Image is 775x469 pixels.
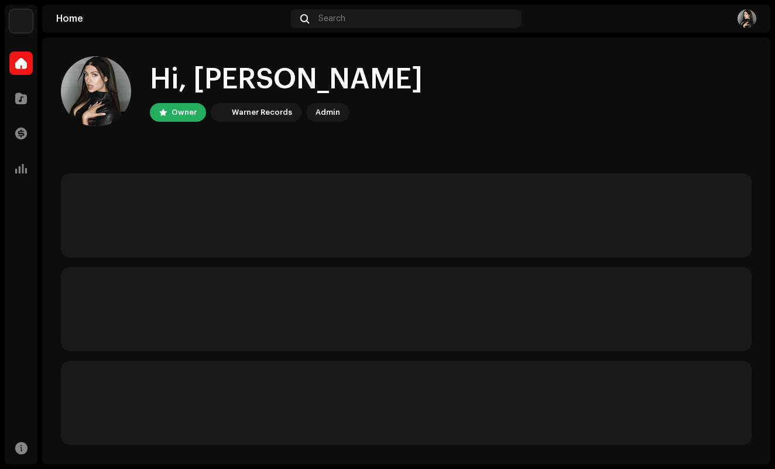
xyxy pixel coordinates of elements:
img: 6920a534-c54c-436b-8c2a-7eac910b3c8a [61,56,131,126]
div: Warner Records [232,105,292,119]
div: Hi, [PERSON_NAME] [150,61,423,98]
img: acab2465-393a-471f-9647-fa4d43662784 [9,9,33,33]
img: 6920a534-c54c-436b-8c2a-7eac910b3c8a [738,9,756,28]
img: acab2465-393a-471f-9647-fa4d43662784 [213,105,227,119]
div: Home [56,14,286,23]
div: Owner [172,105,197,119]
div: Admin [316,105,340,119]
span: Search [318,14,345,23]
